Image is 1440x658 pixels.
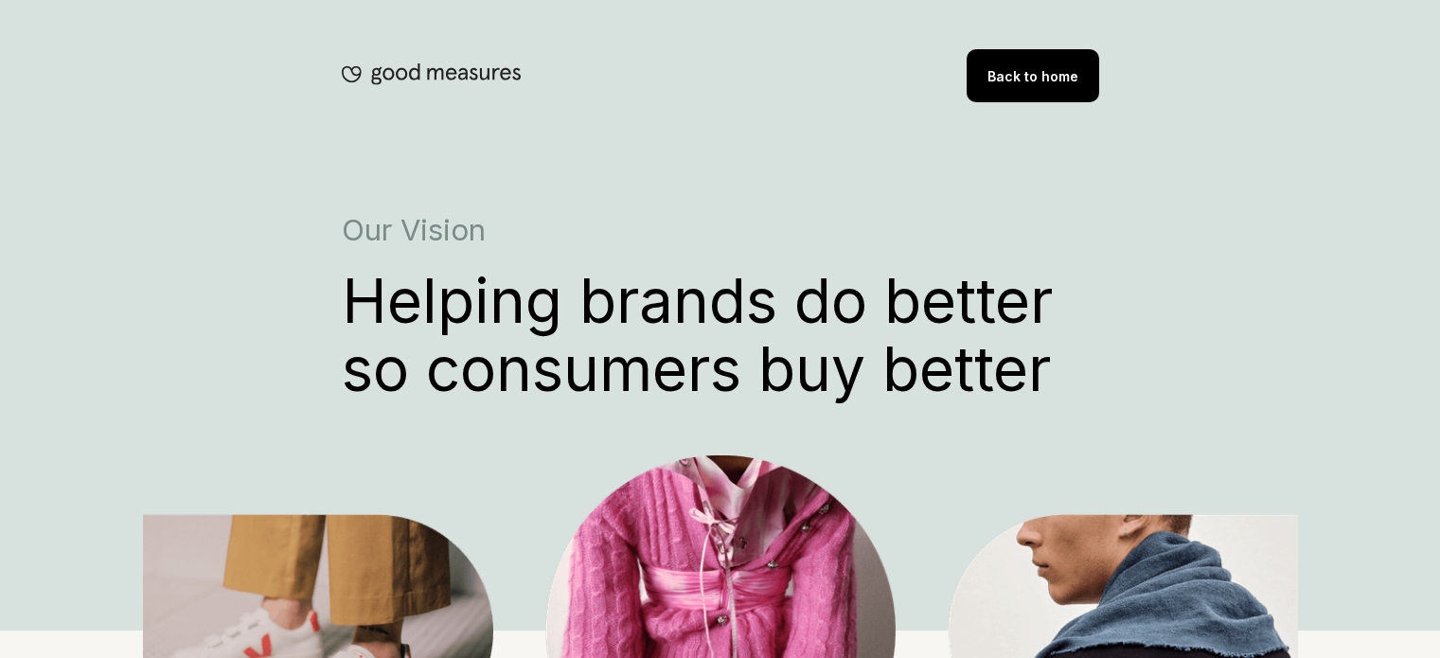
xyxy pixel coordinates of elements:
[342,213,1099,247] h1: Our Vision
[342,62,521,89] a: Good Measures
[342,62,521,85] img: Good Measures
[967,49,1099,102] div: Back to home
[342,267,1099,403] h2: Helping brands do better so consumers buy better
